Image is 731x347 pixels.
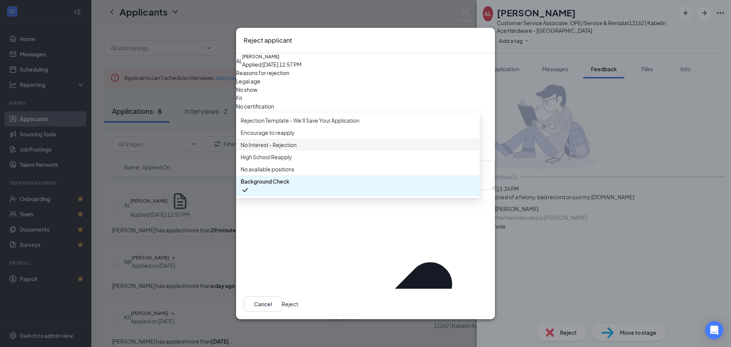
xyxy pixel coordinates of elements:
span: No certification [236,102,274,110]
h3: Reject applicant [244,35,292,45]
span: Legal age [236,77,260,85]
span: Encourage to reapply [241,128,295,137]
h5: [PERSON_NAME] [242,53,279,60]
span: High School Reapply [241,153,292,161]
span: Availability [236,110,262,119]
span: Rejection Template - We'll Save Your Application [241,116,359,125]
button: Reject [282,296,298,312]
svg: Checkmark [241,185,250,195]
button: Cancel [244,296,282,312]
div: Open Intercom Messenger [705,321,723,339]
span: Fit [236,94,242,102]
span: No Interest - Rejection [241,141,297,149]
span: No show [236,85,257,94]
span: Background Check [241,177,289,185]
div: Applied [DATE] 12:57 PM [242,60,302,69]
span: No available positions [241,165,294,173]
div: AL [236,57,242,65]
span: Reasons for rejection [236,69,289,76]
